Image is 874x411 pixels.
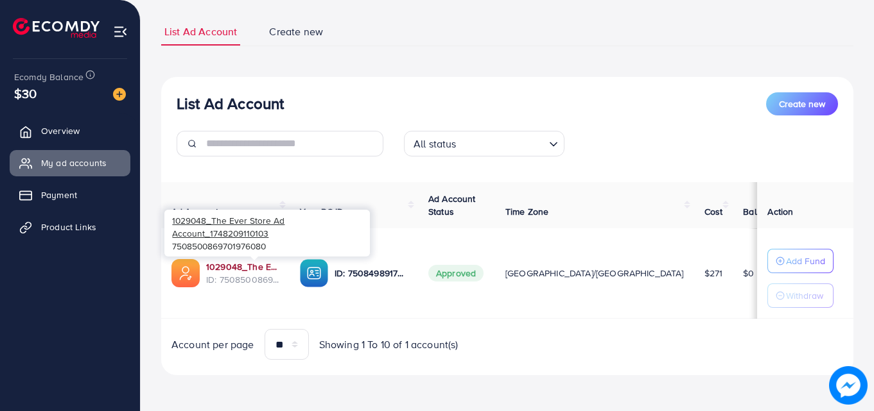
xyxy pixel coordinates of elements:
span: Ad Account [171,205,219,218]
img: image [113,88,126,101]
a: Overview [10,118,130,144]
span: List Ad Account [164,24,237,39]
a: 1029048_The Ever Store Ad Account_1748209110103 [206,260,279,273]
span: $0 [743,267,754,280]
span: Create new [269,24,323,39]
span: 1029048_The Ever Store Ad Account_1748209110103 [172,214,284,239]
img: ic-ba-acc.ded83a64.svg [300,259,328,287]
span: Create new [779,97,825,110]
a: My ad accounts [10,150,130,176]
span: Showing 1 To 10 of 1 account(s) [319,337,459,352]
button: Withdraw [767,283,834,308]
button: Create new [766,92,838,115]
span: ID: 7508500869701976080 [206,273,279,286]
input: Search for option [460,132,544,153]
span: Time Zone [505,205,548,218]
span: Action [767,205,793,218]
p: Add Fund [786,253,825,269]
span: Overview [41,124,80,137]
a: Payment [10,182,130,208]
h3: List Ad Account [177,94,284,113]
img: ic-ads-acc.e4c84228.svg [171,259,200,287]
img: image [829,366,868,405]
span: $271 [704,267,723,280]
span: Account per page [171,337,254,352]
button: Add Fund [767,249,834,273]
img: menu [113,24,128,39]
p: Withdraw [786,288,823,303]
span: $30 [14,84,37,103]
p: ID: 7508498917768593415 [335,265,408,281]
a: Product Links [10,214,130,240]
span: Approved [428,265,484,281]
span: Ecomdy Balance [14,71,83,83]
span: Cost [704,205,723,218]
span: Payment [41,189,77,201]
span: [GEOGRAPHIC_DATA]/[GEOGRAPHIC_DATA] [505,267,684,280]
span: Balance [743,205,777,218]
span: Ad Account Status [428,192,476,218]
span: Product Links [41,221,96,233]
span: My ad accounts [41,156,107,169]
div: 7508500869701976080 [164,210,370,256]
span: Your BC ID [300,205,344,218]
div: Search for option [404,131,564,156]
span: All status [411,135,459,153]
img: logo [13,18,100,38]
